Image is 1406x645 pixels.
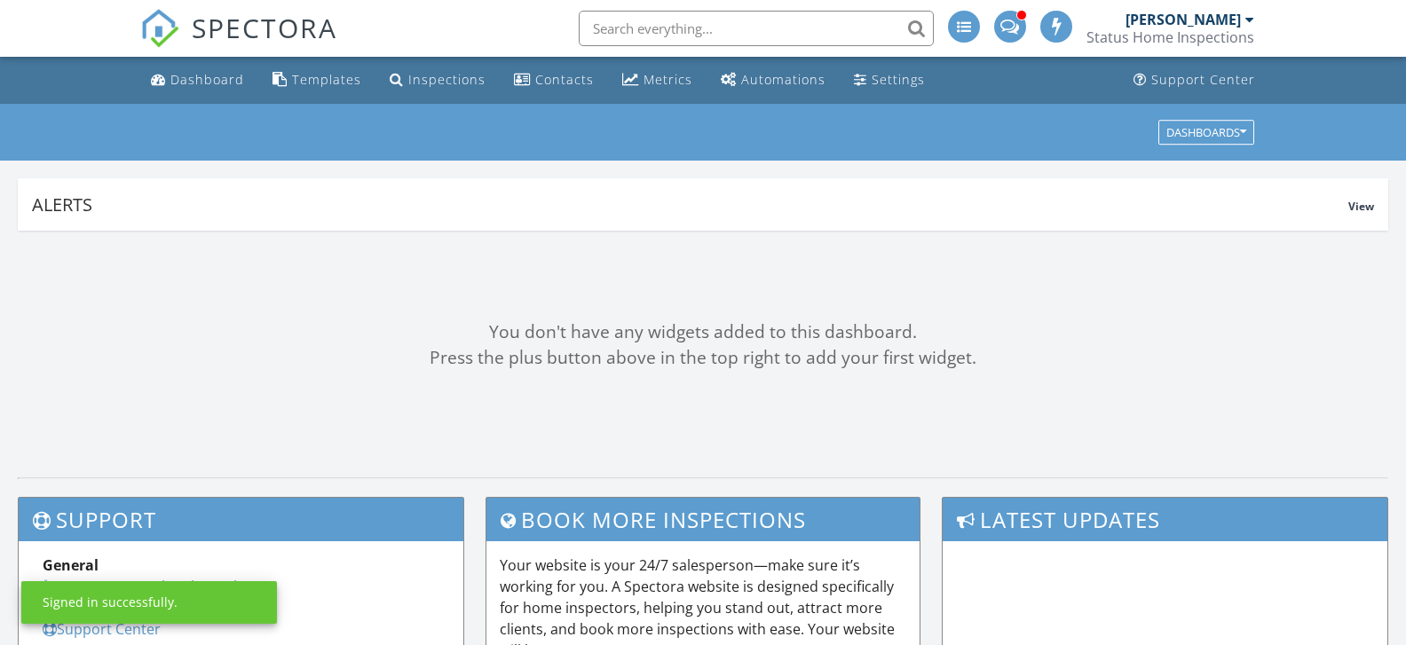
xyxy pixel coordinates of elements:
[43,577,237,596] a: Spectora YouTube Channel
[383,64,493,97] a: Inspections
[615,64,699,97] a: Metrics
[43,619,161,639] a: Support Center
[847,64,932,97] a: Settings
[741,71,825,88] div: Automations
[140,9,179,48] img: The Best Home Inspection Software - Spectora
[1348,199,1374,214] span: View
[579,11,934,46] input: Search everything...
[18,319,1388,345] div: You don't have any widgets added to this dashboard.
[192,9,337,46] span: SPECTORA
[507,64,601,97] a: Contacts
[943,498,1387,541] h3: Latest Updates
[1126,64,1262,97] a: Support Center
[265,64,368,97] a: Templates
[1158,120,1254,145] button: Dashboards
[170,71,244,88] div: Dashboard
[292,71,361,88] div: Templates
[1166,126,1246,138] div: Dashboards
[32,193,1348,216] div: Alerts
[714,64,833,97] a: Automations (Advanced)
[1151,71,1255,88] div: Support Center
[872,71,925,88] div: Settings
[19,498,463,541] h3: Support
[43,555,99,575] strong: General
[140,24,337,61] a: SPECTORA
[18,345,1388,371] div: Press the plus button above in the top right to add your first widget.
[408,71,486,88] div: Inspections
[1126,11,1241,28] div: [PERSON_NAME]
[486,498,920,541] h3: Book More Inspections
[535,71,594,88] div: Contacts
[144,64,251,97] a: Dashboard
[644,71,692,88] div: Metrics
[43,594,178,611] div: Signed in successfully.
[1086,28,1254,46] div: Status Home Inspections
